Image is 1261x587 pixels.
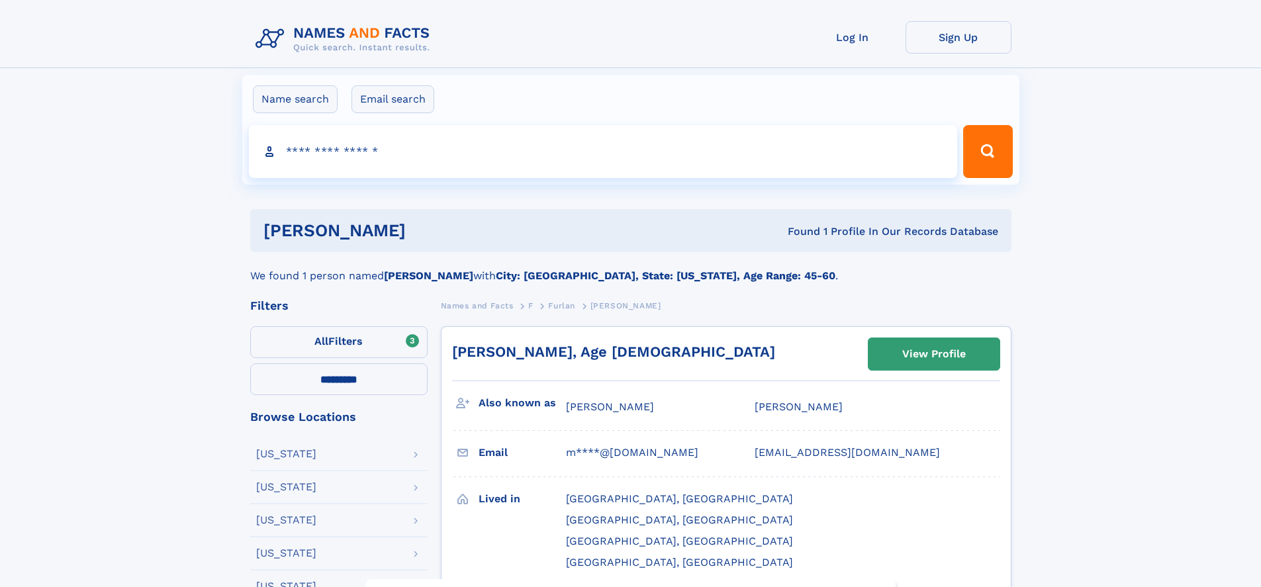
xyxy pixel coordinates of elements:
[906,21,1011,54] a: Sign Up
[479,441,566,464] h3: Email
[902,339,966,369] div: View Profile
[263,222,597,239] h1: [PERSON_NAME]
[256,449,316,459] div: [US_STATE]
[566,400,654,413] span: [PERSON_NAME]
[314,335,328,347] span: All
[566,514,793,526] span: [GEOGRAPHIC_DATA], [GEOGRAPHIC_DATA]
[249,125,958,178] input: search input
[256,548,316,559] div: [US_STATE]
[496,269,835,282] b: City: [GEOGRAPHIC_DATA], State: [US_STATE], Age Range: 45-60
[528,297,534,314] a: F
[755,400,843,413] span: [PERSON_NAME]
[351,85,434,113] label: Email search
[596,224,998,239] div: Found 1 Profile In Our Records Database
[250,411,428,423] div: Browse Locations
[963,125,1012,178] button: Search Button
[452,343,775,360] a: [PERSON_NAME], Age [DEMOGRAPHIC_DATA]
[566,535,793,547] span: [GEOGRAPHIC_DATA], [GEOGRAPHIC_DATA]
[250,326,428,358] label: Filters
[256,515,316,525] div: [US_STATE]
[590,301,661,310] span: [PERSON_NAME]
[441,297,514,314] a: Names and Facts
[566,492,793,505] span: [GEOGRAPHIC_DATA], [GEOGRAPHIC_DATA]
[256,482,316,492] div: [US_STATE]
[868,338,1000,370] a: View Profile
[800,21,906,54] a: Log In
[755,446,940,459] span: [EMAIL_ADDRESS][DOMAIN_NAME]
[479,392,566,414] h3: Also known as
[479,488,566,510] h3: Lived in
[250,21,441,57] img: Logo Names and Facts
[566,556,793,568] span: [GEOGRAPHIC_DATA], [GEOGRAPHIC_DATA]
[548,297,575,314] a: Furlan
[250,252,1011,284] div: We found 1 person named with .
[548,301,575,310] span: Furlan
[528,301,534,310] span: F
[250,300,428,312] div: Filters
[384,269,473,282] b: [PERSON_NAME]
[253,85,338,113] label: Name search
